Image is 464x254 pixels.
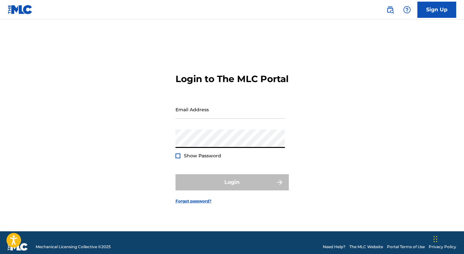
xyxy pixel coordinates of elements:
img: logo [8,243,28,251]
a: The MLC Website [349,244,383,250]
a: Privacy Policy [429,244,456,250]
h3: Login to The MLC Portal [175,73,289,85]
a: Forgot password? [175,198,211,204]
img: help [403,6,411,14]
span: Show Password [184,153,221,159]
iframe: Chat Widget [432,223,464,254]
a: Sign Up [417,2,456,18]
div: Drag [434,229,437,249]
a: Need Help? [323,244,345,250]
span: Mechanical Licensing Collective © 2025 [36,244,111,250]
div: Help [401,3,413,16]
img: MLC Logo [8,5,33,14]
a: Public Search [384,3,397,16]
a: Portal Terms of Use [387,244,425,250]
img: search [386,6,394,14]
